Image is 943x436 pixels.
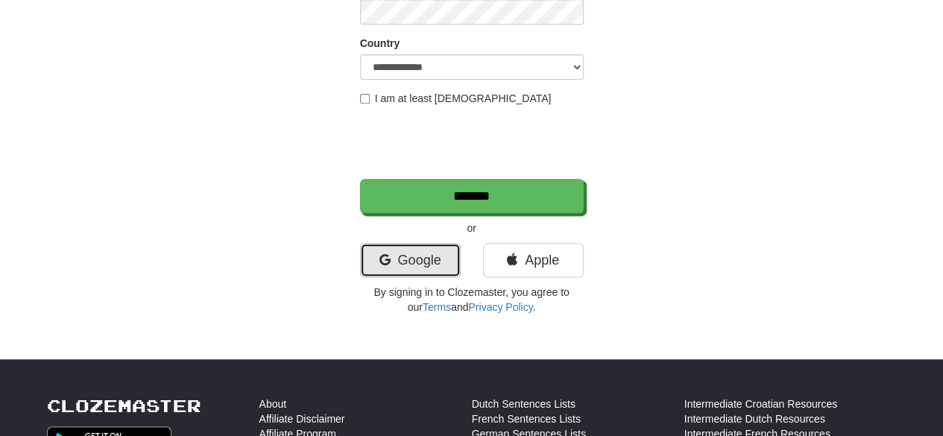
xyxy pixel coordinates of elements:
input: I am at least [DEMOGRAPHIC_DATA] [360,94,370,104]
a: About [259,396,287,411]
a: Intermediate Dutch Resources [684,411,825,426]
a: Privacy Policy [468,301,532,313]
a: Dutch Sentences Lists [472,396,575,411]
label: I am at least [DEMOGRAPHIC_DATA] [360,91,552,106]
a: Apple [483,243,584,277]
a: Affiliate Disclaimer [259,411,345,426]
label: Country [360,36,400,51]
a: Terms [423,301,451,313]
a: Google [360,243,461,277]
p: By signing in to Clozemaster, you agree to our and . [360,285,584,315]
a: Intermediate Croatian Resources [684,396,837,411]
p: or [360,221,584,236]
iframe: reCAPTCHA [360,113,587,171]
a: French Sentences Lists [472,411,581,426]
a: Clozemaster [47,396,201,415]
